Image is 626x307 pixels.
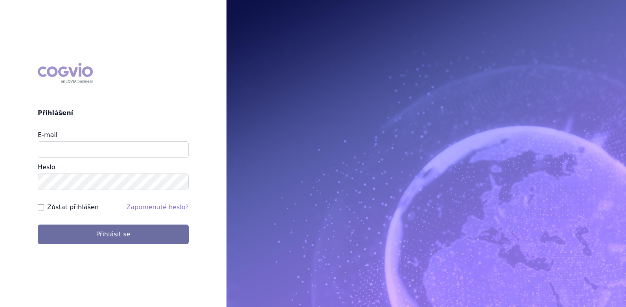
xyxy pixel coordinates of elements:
[126,203,189,211] a: Zapomenuté heslo?
[38,63,93,83] div: COGVIO
[38,225,189,244] button: Přihlásit se
[38,163,55,171] label: Heslo
[38,131,57,139] label: E-mail
[38,108,189,118] h2: Přihlášení
[47,203,99,212] label: Zůstat přihlášen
